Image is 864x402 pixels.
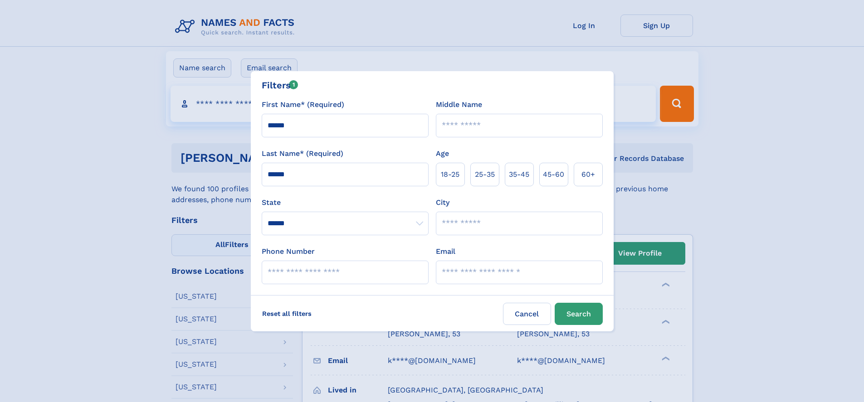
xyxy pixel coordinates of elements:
label: Last Name* (Required) [262,148,343,159]
label: First Name* (Required) [262,99,344,110]
label: State [262,197,429,208]
label: Cancel [503,303,551,325]
label: Phone Number [262,246,315,257]
label: Middle Name [436,99,482,110]
span: 35‑45 [509,169,529,180]
button: Search [555,303,603,325]
label: Reset all filters [256,303,317,325]
label: Age [436,148,449,159]
label: Email [436,246,455,257]
label: City [436,197,449,208]
span: 60+ [581,169,595,180]
span: 25‑35 [475,169,495,180]
div: Filters [262,78,298,92]
span: 18‑25 [441,169,459,180]
span: 45‑60 [543,169,564,180]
